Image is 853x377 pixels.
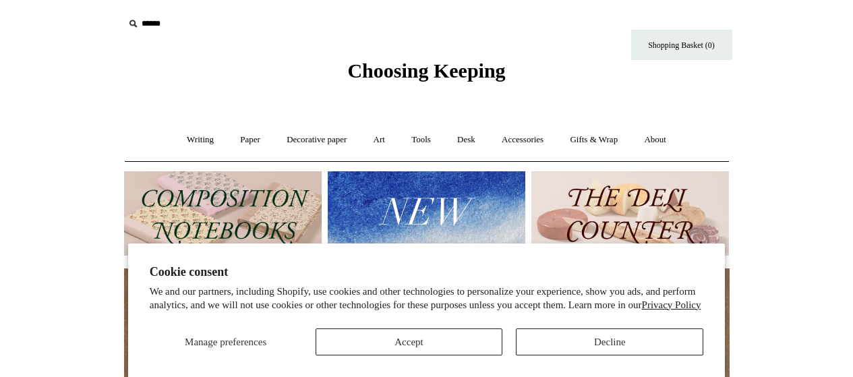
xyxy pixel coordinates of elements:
[516,328,703,355] button: Decline
[185,337,266,347] span: Manage preferences
[124,171,322,256] img: 202302 Composition ledgers.jpg__PID:69722ee6-fa44-49dd-a067-31375e5d54ec
[490,122,556,158] a: Accessories
[631,30,732,60] a: Shopping Basket (0)
[445,122,488,158] a: Desk
[558,122,630,158] a: Gifts & Wrap
[531,171,729,256] img: The Deli Counter
[361,122,397,158] a: Art
[316,328,503,355] button: Accept
[347,70,505,80] a: Choosing Keeping
[150,265,704,279] h2: Cookie consent
[632,122,678,158] a: About
[642,299,701,310] a: Privacy Policy
[150,328,302,355] button: Manage preferences
[175,122,226,158] a: Writing
[150,285,704,312] p: We and our partners, including Shopify, use cookies and other technologies to personalize your ex...
[347,59,505,82] span: Choosing Keeping
[399,122,443,158] a: Tools
[274,122,359,158] a: Decorative paper
[328,171,525,256] img: New.jpg__PID:f73bdf93-380a-4a35-bcfe-7823039498e1
[228,122,272,158] a: Paper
